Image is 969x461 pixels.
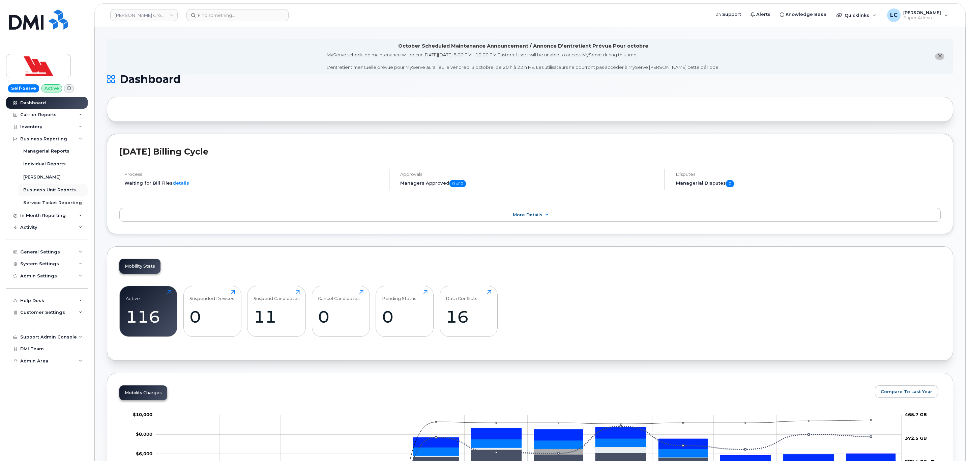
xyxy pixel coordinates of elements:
[133,412,152,417] g: $0
[875,385,938,398] button: Compare To Last Year
[327,52,720,71] div: MyServe scheduled maintenance will occur [DATE][DATE] 8:00 PM - 10:00 PM Eastern. Users will be u...
[676,172,941,177] h4: Disputes
[254,290,300,333] a: Suspend Candidates11
[126,290,140,301] div: Active
[189,290,235,333] a: Suspended Devices0
[400,172,659,177] h4: Approvals
[398,43,648,50] div: October Scheduled Maintenance Announcement / Annonce D'entretient Prévue Pour octobre
[126,290,171,333] a: Active116
[726,180,734,187] span: 0
[318,290,360,301] div: Cancel Candidates
[881,388,932,395] span: Compare To Last Year
[905,412,927,417] tspan: 465.7 GB
[446,290,477,301] div: Data Conflicts
[382,290,416,301] div: Pending Status
[318,307,363,327] div: 0
[189,307,235,327] div: 0
[382,307,428,327] div: 0
[136,431,152,437] tspan: $8,000
[124,180,383,186] li: Waiting for Bill Files
[133,412,152,417] tspan: $10,000
[254,290,300,301] div: Suspend Candidates
[446,290,491,333] a: Data Conflicts16
[676,180,941,187] h5: Managerial Disputes
[124,172,383,177] h4: Process
[136,451,152,456] g: $0
[382,290,428,333] a: Pending Status0
[189,290,234,301] div: Suspended Devices
[173,180,189,186] a: details
[400,180,659,187] h5: Managers Approved
[935,53,944,60] button: close notification
[905,435,927,440] tspan: 372.5 GB
[318,290,363,333] a: Cancel Candidates0
[254,307,300,327] div: 11
[449,180,466,187] span: 0 of 0
[126,307,171,327] div: 116
[136,431,152,437] g: $0
[513,212,542,217] span: More Details
[136,451,152,456] tspan: $6,000
[120,74,181,84] span: Dashboard
[446,307,491,327] div: 16
[119,146,941,157] h2: [DATE] Billing Cycle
